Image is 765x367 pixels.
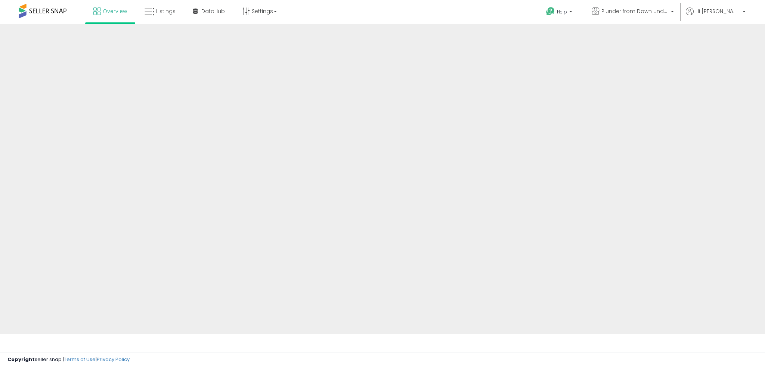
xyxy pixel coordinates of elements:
span: Hi [PERSON_NAME] [696,7,740,15]
span: Help [557,9,567,15]
span: Listings [156,7,176,15]
span: Plunder from Down Under Shop [601,7,669,15]
a: Help [540,1,580,24]
span: DataHub [201,7,225,15]
a: Hi [PERSON_NAME] [686,7,746,24]
span: Overview [103,7,127,15]
i: Get Help [546,7,555,16]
